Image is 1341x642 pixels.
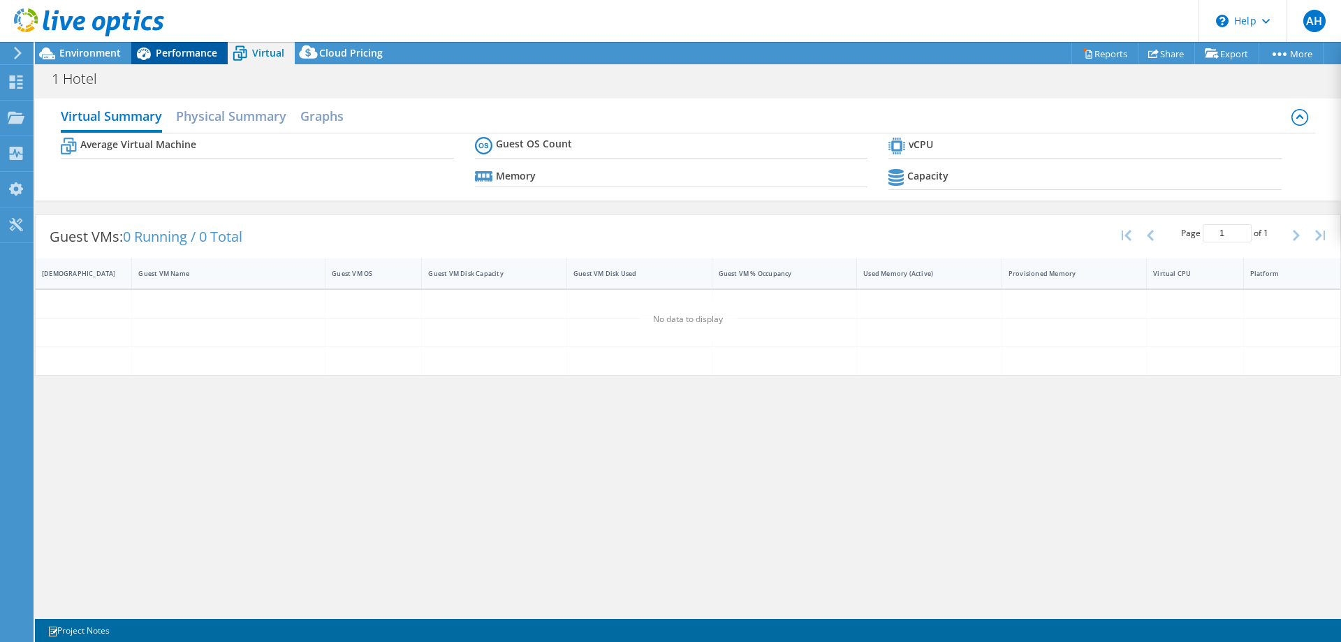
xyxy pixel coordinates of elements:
span: AH [1303,10,1326,32]
a: Export [1194,43,1259,64]
h2: Virtual Summary [61,102,162,133]
span: Cloud Pricing [319,46,383,59]
div: Platform [1250,269,1317,278]
span: Page of [1181,224,1268,242]
span: 1 [1263,227,1268,239]
span: Performance [156,46,217,59]
b: Guest OS Count [496,137,572,151]
span: Virtual [252,46,284,59]
div: Guest VM % Occupancy [719,269,834,278]
a: Share [1138,43,1195,64]
div: [DEMOGRAPHIC_DATA] [42,269,108,278]
div: Provisioned Memory [1009,269,1124,278]
div: Used Memory (Active) [863,269,979,278]
span: 0 Running / 0 Total [123,227,242,246]
div: Guest VMs: [36,215,256,258]
b: Average Virtual Machine [80,138,196,152]
b: Memory [496,169,536,183]
h2: Physical Summary [176,102,286,130]
div: Guest VM Name [138,269,302,278]
h2: Graphs [300,102,344,130]
b: Capacity [907,169,948,183]
input: jump to page [1203,224,1252,242]
div: Guest VM Disk Used [573,269,689,278]
span: Environment [59,46,121,59]
svg: \n [1216,15,1229,27]
a: Reports [1071,43,1138,64]
div: Guest VM OS [332,269,398,278]
h1: 1 Hotel [45,71,119,87]
a: Project Notes [38,622,119,639]
b: vCPU [909,138,933,152]
div: Virtual CPU [1153,269,1219,278]
a: More [1259,43,1324,64]
div: Guest VM Disk Capacity [428,269,543,278]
